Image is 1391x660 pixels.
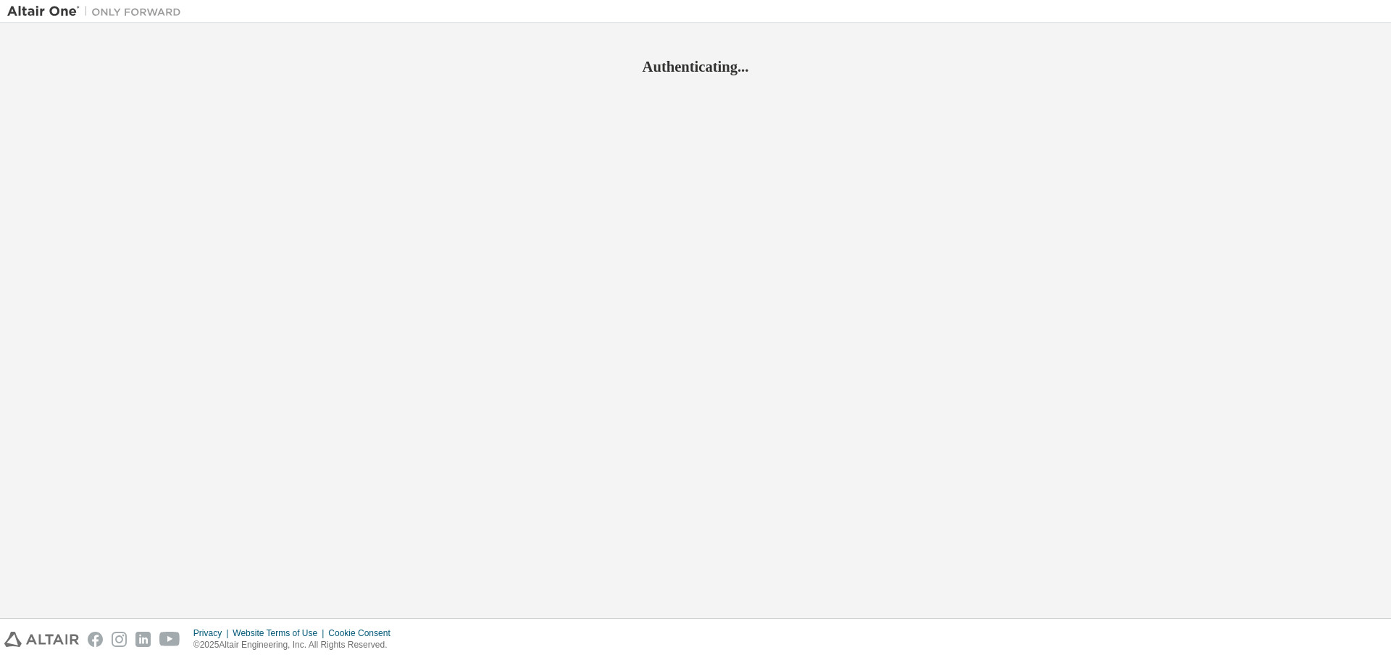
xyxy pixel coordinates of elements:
div: Cookie Consent [328,627,398,639]
img: instagram.svg [112,632,127,647]
h2: Authenticating... [7,57,1384,76]
div: Privacy [193,627,233,639]
div: Website Terms of Use [233,627,328,639]
img: Altair One [7,4,188,19]
img: facebook.svg [88,632,103,647]
img: youtube.svg [159,632,180,647]
p: © 2025 Altair Engineering, Inc. All Rights Reserved. [193,639,399,651]
img: altair_logo.svg [4,632,79,647]
img: linkedin.svg [135,632,151,647]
